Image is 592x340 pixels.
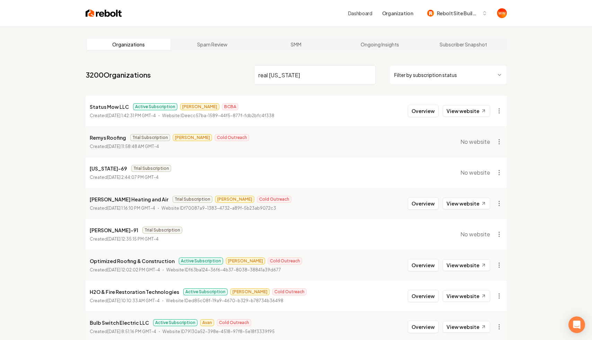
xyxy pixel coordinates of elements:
p: Optimized Roofing & Construction [90,257,175,265]
p: Website ID ed85c08f-19a9-4670-b329-b78734b36498 [166,297,283,304]
span: [PERSON_NAME] [173,134,212,141]
a: Dashboard [348,10,372,17]
p: Bulb Switch Electric LLC [90,319,149,327]
p: Website ID 79130a52-398e-4518-97f8-5e18f3339f95 [162,328,275,335]
span: [PERSON_NAME] [180,103,219,110]
p: [PERSON_NAME]-91 [90,226,138,234]
a: 3200Organizations [86,70,151,80]
span: Active Subscription [153,319,197,326]
span: Cold Outreach [272,288,307,295]
button: Overview [408,197,439,210]
p: H2O & Fire Restoration Technologies [90,288,179,296]
p: Remys Roofing [90,133,126,142]
p: Created [90,267,160,273]
span: Cold Outreach [215,134,249,141]
input: Search by name or ID [254,65,376,85]
button: Overview [408,259,439,271]
span: [PERSON_NAME] [215,196,254,203]
a: View website [443,290,490,302]
a: SMM [254,39,338,50]
time: [DATE] 1:16:10 PM GMT-4 [107,206,155,211]
span: Active Subscription [179,258,223,264]
img: Rebolt Logo [86,8,122,18]
span: Cold Outreach [268,258,302,264]
p: Created [90,236,159,243]
span: Trial Subscription [173,196,212,203]
div: Open Intercom Messenger [568,316,585,333]
time: [DATE] 1:42:31 PM GMT-4 [107,113,156,118]
button: Organization [378,7,417,19]
img: Rebolt Site Builder [427,10,434,17]
button: Overview [408,321,439,333]
span: Active Subscription [183,288,228,295]
p: Created [90,112,156,119]
time: [DATE] 12:35:15 PM GMT-4 [107,236,159,242]
button: Open user button [497,8,507,18]
a: View website [443,105,490,117]
button: Overview [408,290,439,302]
a: Organizations [87,39,171,50]
a: Subscriber Snapshot [422,39,505,50]
span: Avan [200,319,214,326]
time: [DATE] 11:58:48 AM GMT-4 [107,144,159,149]
button: Overview [408,105,439,117]
span: Trial Subscription [130,134,170,141]
p: Website ID f63ba124-36f6-4b37-8038-38841a39d677 [166,267,281,273]
span: No website [460,230,490,238]
p: Website ID eecc57ba-1589-44f5-877f-fdb2bfc4f338 [162,112,274,119]
time: [DATE] 2:44:07 PM GMT-4 [107,175,159,180]
a: View website [443,198,490,209]
p: Created [90,205,155,212]
p: [PERSON_NAME] Heating and Air [90,195,168,203]
p: Created [90,297,160,304]
span: Active Subscription [133,103,177,110]
p: Created [90,328,156,335]
time: [DATE] 8:51:16 PM GMT-4 [107,329,156,334]
time: [DATE] 12:02:02 PM GMT-4 [107,267,160,272]
a: View website [443,321,490,333]
span: Trial Subscription [131,165,171,172]
a: Spam Review [170,39,254,50]
p: Status Mow LLC [90,103,129,111]
span: No website [460,168,490,177]
time: [DATE] 10:10:33 AM GMT-4 [107,298,160,303]
span: Rebolt Site Builder [437,10,479,17]
img: Will Wallace [497,8,507,18]
span: BCBA [222,103,238,110]
span: Trial Subscription [142,227,182,234]
span: [PERSON_NAME] [230,288,270,295]
p: [US_STATE]-69 [90,164,127,173]
span: Cold Outreach [257,196,291,203]
a: Ongoing Insights [338,39,422,50]
p: Created [90,174,159,181]
span: Cold Outreach [217,319,251,326]
p: Website ID f70087a9-1383-4732-a89f-5b23ab9072c3 [161,205,276,212]
p: Created [90,143,159,150]
span: [PERSON_NAME] [226,258,265,264]
a: View website [443,259,490,271]
span: No website [460,138,490,146]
